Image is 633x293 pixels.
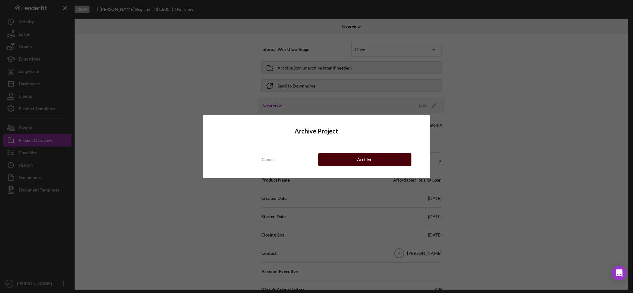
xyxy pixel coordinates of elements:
div: Cancel [262,153,275,166]
div: Archive [357,153,372,166]
div: Open Intercom Messenger [612,266,627,281]
button: Cancel [222,153,315,166]
h4: Archive Project [222,128,411,135]
button: Archive [318,153,412,166]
